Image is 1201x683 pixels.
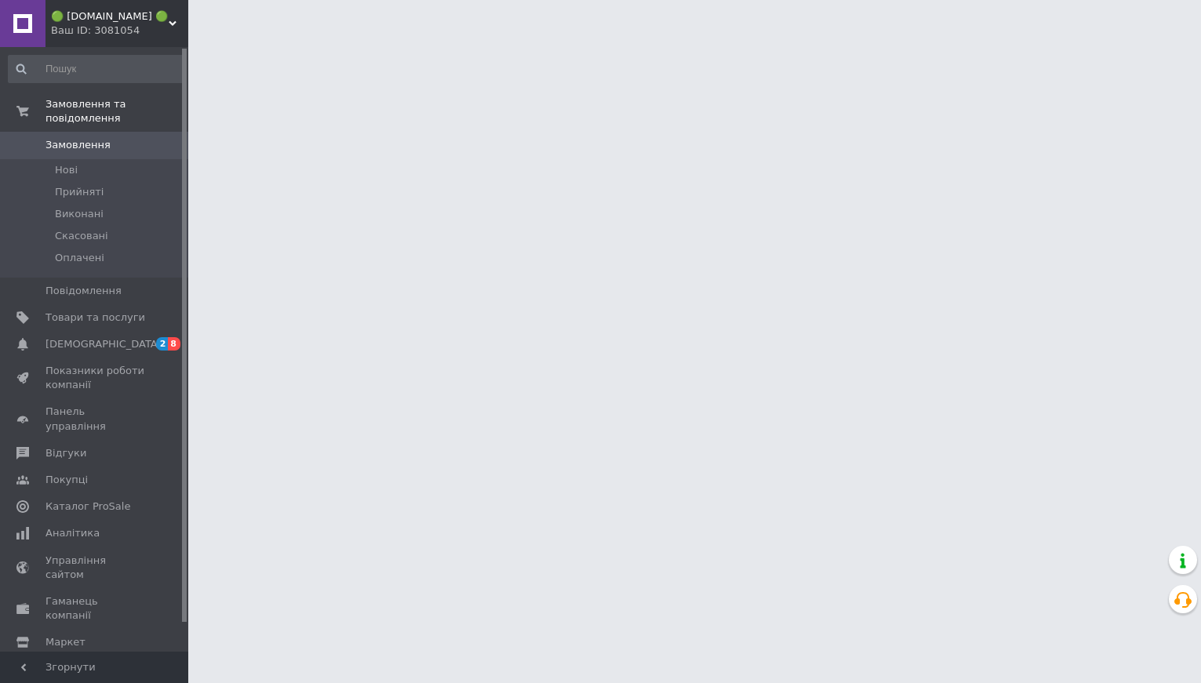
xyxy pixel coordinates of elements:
[45,337,162,351] span: [DEMOGRAPHIC_DATA]
[55,251,104,265] span: Оплачені
[45,405,145,433] span: Панель управління
[55,229,108,243] span: Скасовані
[45,500,130,514] span: Каталог ProSale
[45,526,100,540] span: Аналітика
[45,594,145,623] span: Гаманець компанії
[45,446,86,460] span: Відгуки
[55,207,104,221] span: Виконані
[55,185,104,199] span: Прийняті
[45,635,86,649] span: Маркет
[45,284,122,298] span: Повідомлення
[45,473,88,487] span: Покупці
[45,364,145,392] span: Показники роботи компанії
[8,55,185,83] input: Пошук
[45,138,111,152] span: Замовлення
[156,337,169,351] span: 2
[45,311,145,325] span: Товари та послуги
[55,163,78,177] span: Нові
[45,97,188,125] span: Замовлення та повідомлення
[51,9,169,24] span: 🟢 CUMMINS.IN.UA 🟢
[51,24,188,38] div: Ваш ID: 3081054
[168,337,180,351] span: 8
[45,554,145,582] span: Управління сайтом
